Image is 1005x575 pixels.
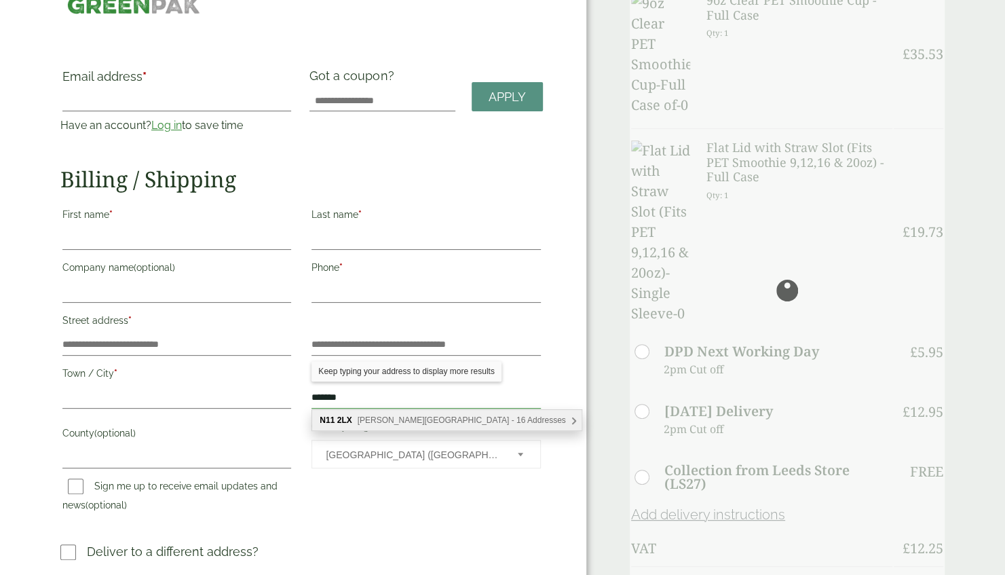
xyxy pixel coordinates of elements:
[326,441,499,469] span: United Kingdom (UK)
[472,82,543,111] a: Apply
[489,90,526,105] span: Apply
[151,119,182,132] a: Log in
[339,262,343,273] abbr: required
[337,415,352,425] b: 2LX
[311,440,541,468] span: Country/Region
[311,205,541,228] label: Last name
[62,258,292,281] label: Company name
[311,258,541,281] label: Phone
[87,542,259,561] p: Deliver to a different address?
[128,315,132,326] abbr: required
[62,424,292,447] label: County
[62,71,292,90] label: Email address
[311,361,501,382] div: Keep typing your address to display more results
[309,69,399,90] label: Got a coupon?
[114,368,117,379] abbr: required
[86,500,127,511] span: (optional)
[62,311,292,334] label: Street address
[358,209,362,220] abbr: required
[109,209,113,220] abbr: required
[62,205,292,228] label: First name
[312,410,581,430] div: N11 2LX
[62,364,292,387] label: Town / City
[358,415,566,425] span: [PERSON_NAME][GEOGRAPHIC_DATA] - 16 Addresses
[62,481,278,515] label: Sign me up to receive email updates and news
[320,415,335,425] b: N11
[94,428,136,439] span: (optional)
[60,166,543,192] h2: Billing / Shipping
[68,479,83,494] input: Sign me up to receive email updates and news(optional)
[143,69,147,84] abbr: required
[134,262,175,273] span: (optional)
[60,117,294,134] p: Have an account? to save time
